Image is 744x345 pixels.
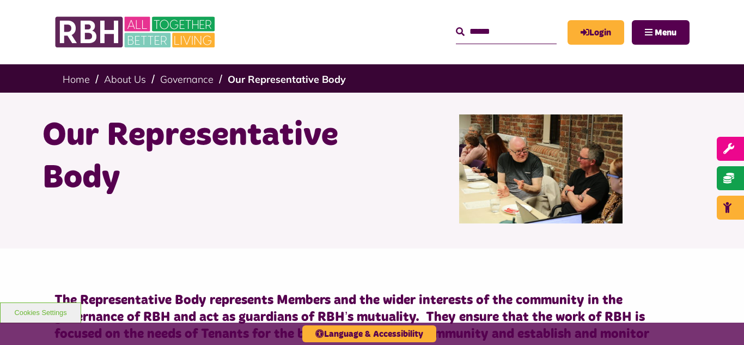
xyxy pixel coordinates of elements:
input: Search [456,20,557,44]
a: Governance [160,73,214,86]
a: Home [63,73,90,86]
a: Our Representative Body [228,73,346,86]
button: Language & Accessibility [302,325,436,342]
iframe: Netcall Web Assistant for live chat [695,296,744,345]
button: Navigation [632,20,690,45]
span: Menu [655,28,676,37]
a: About Us [104,73,146,86]
h1: Our Representative Body [42,114,364,199]
a: MyRBH [568,20,624,45]
img: Rep Body [459,114,623,223]
img: RBH [54,11,218,53]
